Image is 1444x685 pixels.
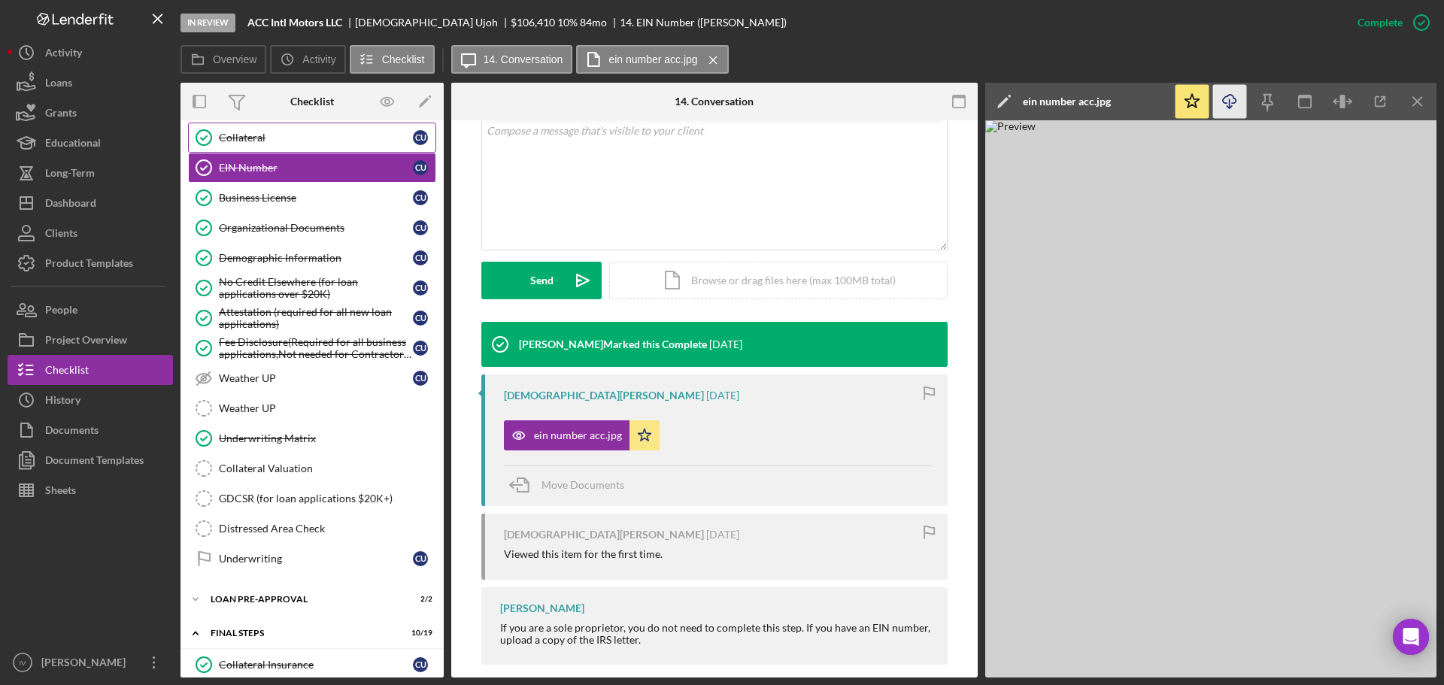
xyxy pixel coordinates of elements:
div: 84 mo [580,17,607,29]
button: Documents [8,415,173,445]
button: Checklist [8,355,173,385]
div: In Review [180,14,235,32]
div: Business License [219,192,413,204]
a: Organizational DocumentsCU [188,213,436,243]
div: Collateral [219,132,413,144]
div: C U [413,190,428,205]
div: History [45,385,80,419]
div: Sheets [45,475,76,509]
label: ein number acc.jpg [608,53,697,65]
button: Sheets [8,475,173,505]
div: Weather UP [219,402,435,414]
a: Weather UP [188,393,436,423]
text: IV [19,659,26,667]
a: Underwriting Matrix [188,423,436,453]
label: Checklist [382,53,425,65]
a: Collateral Valuation [188,453,436,483]
a: CollateralCU [188,123,436,153]
a: Loans [8,68,173,98]
a: Collateral InsuranceCU [188,650,436,680]
button: 14. Conversation [451,45,573,74]
a: Weather UPCU [188,363,436,393]
div: Documents [45,415,99,449]
div: C U [413,130,428,145]
button: IV[PERSON_NAME] [8,647,173,677]
div: EIN Number [219,162,413,174]
button: Grants [8,98,173,128]
div: 2 / 2 [405,595,432,604]
a: Attestation (required for all new loan applications)CU [188,303,436,333]
img: Preview [985,120,1436,677]
a: Demographic InformationCU [188,243,436,273]
button: Checklist [350,45,435,74]
div: ein number acc.jpg [1023,95,1111,108]
div: Product Templates [45,248,133,282]
div: No Credit Elsewhere (for loan applications over $20K) [219,276,413,300]
div: Weather UP [219,372,413,384]
span: Move Documents [541,478,624,491]
div: C U [413,551,428,566]
label: Overview [213,53,256,65]
div: 14. EIN Number ([PERSON_NAME]) [620,17,787,29]
div: [DEMOGRAPHIC_DATA][PERSON_NAME] [504,529,704,541]
div: [PERSON_NAME] [38,647,135,681]
div: Checklist [45,355,89,389]
div: Attestation (required for all new loan applications) [219,306,413,330]
button: Activity [8,38,173,68]
div: Long-Term [45,158,95,192]
div: Document Templates [45,445,144,479]
div: People [45,295,77,329]
div: C U [413,220,428,235]
time: 2025-10-01 18:05 [706,529,739,541]
button: Overview [180,45,266,74]
button: Product Templates [8,248,173,278]
div: If you are a sole proprietor, you do not need to complete this step. If you have an EIN number, u... [500,622,933,646]
a: Long-Term [8,158,173,188]
div: C U [413,657,428,672]
div: 10 % [557,17,578,29]
div: Checklist [290,95,334,108]
a: No Credit Elsewhere (for loan applications over $20K)CU [188,273,436,303]
button: ein number acc.jpg [504,420,660,450]
button: Clients [8,218,173,248]
div: [PERSON_NAME] [500,602,584,614]
button: ein number acc.jpg [576,45,728,74]
div: Dashboard [45,188,96,222]
label: 14. Conversation [484,53,563,65]
div: [PERSON_NAME] Marked this Complete [519,338,707,350]
div: C U [413,371,428,386]
div: Open Intercom Messenger [1393,619,1429,655]
div: [DEMOGRAPHIC_DATA] Ujoh [355,17,511,29]
div: Underwriting Matrix [219,432,435,444]
div: Activity [45,38,82,71]
div: Demographic Information [219,252,413,264]
div: Complete [1358,8,1403,38]
div: C U [413,341,428,356]
a: GDCSR (for loan applications $20K+) [188,483,436,514]
div: FINAL STEPS [211,629,395,638]
button: Dashboard [8,188,173,218]
div: C U [413,250,428,265]
button: Document Templates [8,445,173,475]
div: Clients [45,218,77,252]
div: Viewed this item for the first time. [504,548,663,560]
a: EIN NumberCU [188,153,436,183]
a: History [8,385,173,415]
a: Business LicenseCU [188,183,436,213]
button: People [8,295,173,325]
div: Underwriting [219,553,413,565]
div: Project Overview [45,325,127,359]
div: 10 / 19 [405,629,432,638]
div: C U [413,311,428,326]
button: Move Documents [504,466,639,504]
time: 2025-10-01 18:24 [706,389,739,402]
button: Activity [270,45,345,74]
button: Project Overview [8,325,173,355]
